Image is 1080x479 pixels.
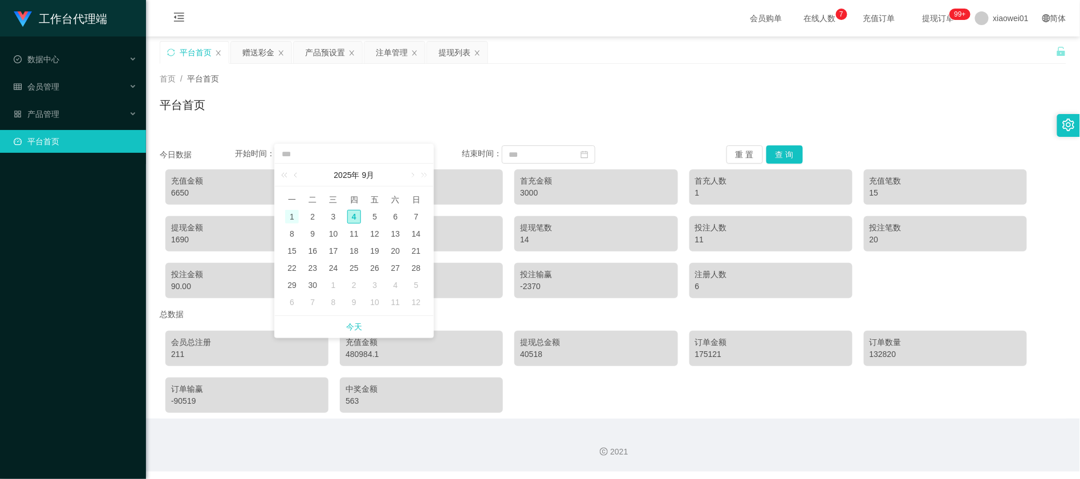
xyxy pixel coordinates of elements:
[344,225,364,242] td: 2025年9月11日
[306,278,319,292] div: 30
[333,164,361,186] a: 2025年
[385,242,405,259] td: 2025年9月20日
[14,55,22,63] i: 图标: check-circle-o
[389,261,403,275] div: 27
[278,50,285,56] i: 图标: close
[411,50,418,56] i: 图标: close
[171,269,323,281] div: 投注金额
[14,11,32,27] img: logo.9652507e.png
[462,149,502,159] span: 结束时间：
[364,259,385,277] td: 2025年9月26日
[171,336,323,348] div: 会员总注册
[364,294,385,311] td: 2025年10月10日
[870,175,1021,187] div: 充值笔数
[385,225,405,242] td: 2025年9月13日
[235,149,275,159] span: 开始时间：
[346,336,497,348] div: 充值金额
[327,244,340,258] div: 17
[302,242,323,259] td: 2025年9月16日
[376,42,408,63] div: 注单管理
[368,210,381,224] div: 5
[171,395,323,407] div: -90519
[306,210,319,224] div: 2
[327,295,340,309] div: 8
[950,9,971,20] sup: 1069
[1062,119,1075,131] i: 图标: setting
[439,42,470,63] div: 提现列表
[282,225,302,242] td: 2025年9月8日
[171,222,323,234] div: 提现金额
[409,244,423,258] div: 21
[346,348,497,360] div: 480984.1
[282,242,302,259] td: 2025年9月15日
[171,281,323,293] div: 90.00
[323,208,344,225] td: 2025年9月3日
[285,278,299,292] div: 29
[798,14,842,22] span: 在线人数
[695,348,847,360] div: 175121
[407,164,417,186] a: 下个月 (翻页下键)
[242,42,274,63] div: 赠送彩金
[520,336,672,348] div: 提现总金额
[282,191,302,208] th: 周一
[344,294,364,311] td: 2025年10月9日
[917,14,960,22] span: 提现订单
[39,1,107,37] h1: 工作台代理端
[389,227,403,241] div: 13
[279,164,294,186] a: 上一年 (Control键加左方向键)
[323,191,344,208] th: 周三
[870,234,1021,246] div: 20
[695,269,847,281] div: 注册人数
[695,222,847,234] div: 投注人数
[409,295,423,309] div: 12
[285,244,299,258] div: 15
[285,261,299,275] div: 22
[346,316,362,338] a: 今天
[726,145,763,164] button: 重 置
[385,294,405,311] td: 2025年10月11日
[302,208,323,225] td: 2025年9月2日
[474,50,481,56] i: 图标: close
[406,191,427,208] th: 周日
[282,259,302,277] td: 2025年9月22日
[368,295,381,309] div: 10
[415,164,429,186] a: 下一年 (Control键加右方向键)
[409,261,423,275] div: 28
[327,278,340,292] div: 1
[282,208,302,225] td: 2025年9月1日
[215,50,222,56] i: 图标: close
[160,1,198,37] i: 图标: menu-fold
[364,225,385,242] td: 2025年9月12日
[306,227,319,241] div: 9
[385,277,405,294] td: 2025年10月4日
[695,175,847,187] div: 首充人数
[171,234,323,246] div: 1690
[306,244,319,258] div: 16
[171,348,323,360] div: 211
[409,227,423,241] div: 14
[323,277,344,294] td: 2025年10月1日
[1056,46,1066,56] i: 图标: unlock
[389,295,403,309] div: 11
[346,395,497,407] div: 563
[282,294,302,311] td: 2025年10月6日
[385,194,405,205] span: 六
[695,281,847,293] div: 6
[520,187,672,199] div: 3000
[389,278,403,292] div: 4
[406,208,427,225] td: 2025年9月7日
[282,277,302,294] td: 2025年9月29日
[389,244,403,258] div: 20
[836,9,847,20] sup: 7
[520,269,672,281] div: 投注输赢
[14,55,59,64] span: 数据中心
[180,74,182,83] span: /
[364,242,385,259] td: 2025年9月19日
[167,48,175,56] i: 图标: sync
[347,295,361,309] div: 9
[368,227,381,241] div: 12
[695,336,847,348] div: 订单金额
[14,14,107,23] a: 工作台代理端
[409,210,423,224] div: 7
[171,187,323,199] div: 6650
